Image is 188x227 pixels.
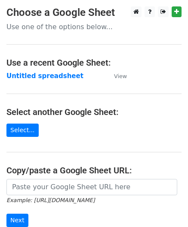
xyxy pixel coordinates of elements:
h4: Select another Google Sheet: [6,107,182,117]
h4: Copy/paste a Google Sheet URL: [6,165,182,176]
input: Next [6,214,28,227]
a: View [105,72,127,80]
input: Paste your Google Sheet URL here [6,179,177,195]
small: View [114,73,127,79]
a: Untitled spreadsheet [6,72,83,80]
h3: Choose a Google Sheet [6,6,182,19]
h4: Use a recent Google Sheet: [6,58,182,68]
small: Example: [URL][DOMAIN_NAME] [6,197,95,203]
a: Select... [6,124,39,137]
p: Use one of the options below... [6,22,182,31]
